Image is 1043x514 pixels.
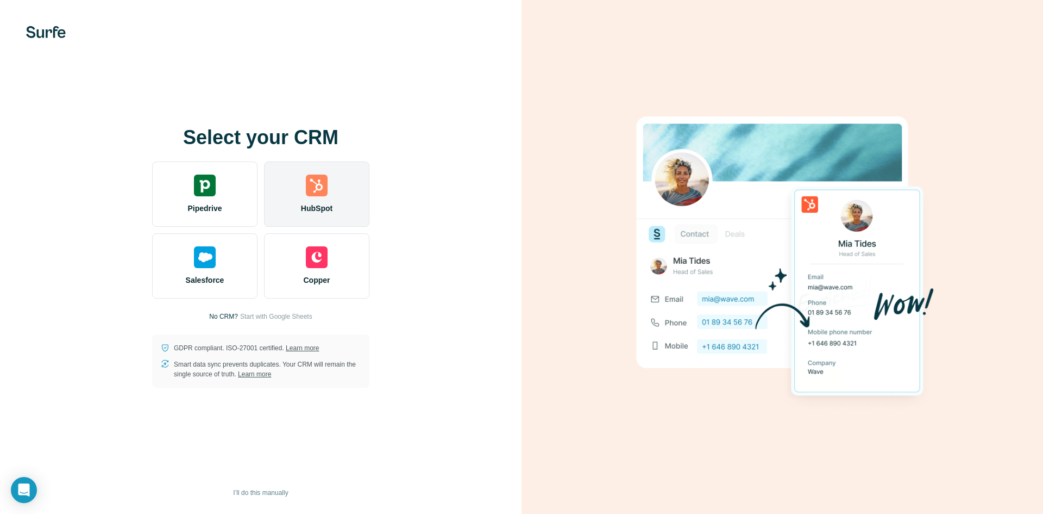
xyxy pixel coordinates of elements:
img: Surfe's logo [26,26,66,38]
a: Learn more [286,344,319,352]
img: salesforce's logo [194,246,216,268]
span: I’ll do this manually [233,488,288,498]
img: hubspot's logo [306,175,328,196]
button: I’ll do this manually [225,485,296,501]
img: pipedrive's logo [194,175,216,196]
p: No CRM? [209,312,238,321]
img: HUBSPOT image [630,100,934,415]
p: GDPR compliant. ISO-27001 certified. [174,343,319,353]
span: HubSpot [301,203,332,214]
div: Open Intercom Messenger [11,477,37,503]
img: copper's logo [306,246,328,268]
button: Start with Google Sheets [240,312,312,321]
h1: Select your CRM [152,127,369,148]
span: Copper [304,275,330,286]
span: Salesforce [186,275,224,286]
p: Smart data sync prevents duplicates. Your CRM will remain the single source of truth. [174,360,361,379]
span: Pipedrive [187,203,222,214]
a: Learn more [238,370,271,378]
